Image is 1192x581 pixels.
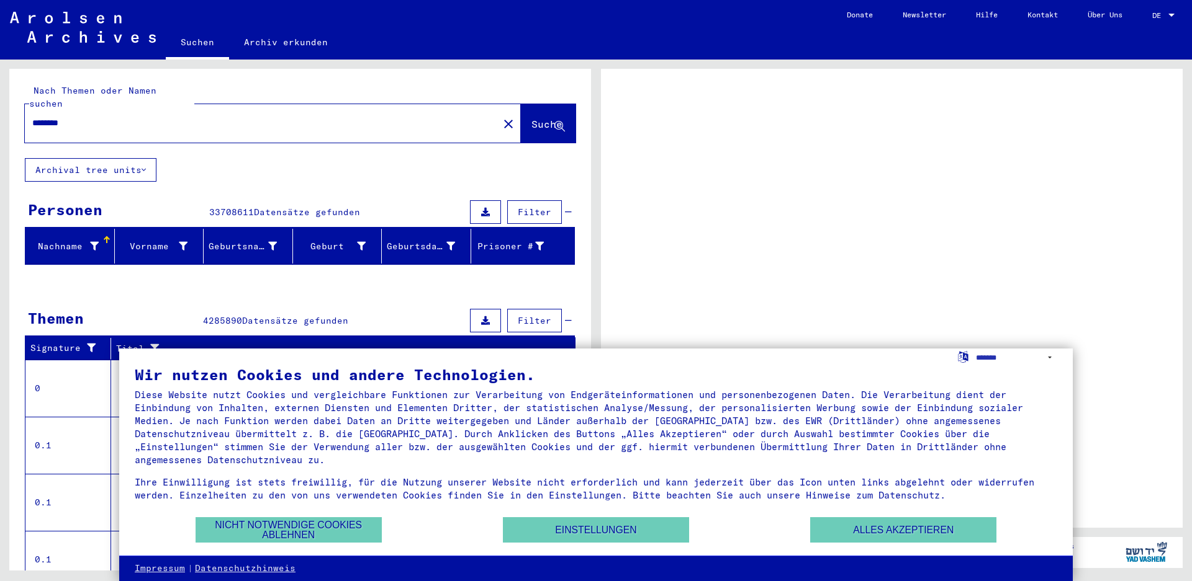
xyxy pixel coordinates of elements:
td: 0.1 [25,417,111,474]
button: Nicht notwendige Cookies ablehnen [196,517,382,543]
button: Filter [507,200,562,224]
span: Filter [518,315,551,326]
div: Vorname [120,240,188,253]
div: Nachname [30,240,99,253]
mat-icon: close [501,117,516,131]
span: Filter [518,206,551,218]
div: Prisoner # [476,240,544,253]
button: Suche [521,104,576,143]
img: Arolsen_neg.svg [10,12,156,43]
button: Clear [496,111,521,136]
div: Signature [30,339,114,358]
div: Vorname [120,236,204,256]
div: Geburtsdatum [387,236,471,256]
img: yv_logo.png [1123,536,1170,567]
span: 33708611 [209,206,254,218]
div: Wir nutzen Cookies und andere Technologien. [135,367,1057,382]
button: Alles akzeptieren [810,517,996,543]
mat-header-cell: Vorname [115,229,204,264]
button: Einstellungen [503,517,689,543]
span: Suche [531,118,562,130]
div: Geburtsdatum [387,240,455,253]
a: Suchen [166,27,229,60]
span: Datensätze gefunden [254,206,360,218]
div: Geburtsname [209,240,277,253]
div: Geburtsname [209,236,292,256]
td: 0.1 [25,474,111,531]
mat-header-cell: Geburt‏ [293,229,382,264]
a: Archiv erkunden [229,27,343,57]
div: Signature [30,342,101,355]
a: Impressum [135,562,185,575]
div: Themen [28,307,84,329]
mat-label: Nach Themen oder Namen suchen [29,85,156,109]
div: Geburt‏ [298,240,366,253]
select: Sprache auswählen [976,348,1057,366]
button: Archival tree units [25,158,156,182]
label: Sprache auswählen [957,350,970,362]
button: Filter [507,309,562,332]
span: Datensätze gefunden [242,315,348,326]
div: Nachname [30,236,114,256]
td: 0 [25,360,111,417]
div: Prisoner # [476,236,560,256]
div: Titel [116,342,551,355]
mat-header-cell: Prisoner # [471,229,575,264]
mat-header-cell: Geburtsdatum [382,229,471,264]
div: Ihre Einwilligung ist stets freiwillig, für die Nutzung unserer Website nicht erforderlich und ka... [135,476,1057,502]
a: Datenschutzhinweis [195,562,296,575]
mat-header-cell: Geburtsname [204,229,293,264]
span: DE [1152,11,1166,20]
div: Geburt‏ [298,236,382,256]
div: Diese Website nutzt Cookies und vergleichbare Funktionen zur Verarbeitung von Endgeräteinformatio... [135,388,1057,466]
div: Personen [28,198,102,221]
span: 4285890 [203,315,242,326]
div: Titel [116,339,563,358]
mat-header-cell: Nachname [25,229,115,264]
